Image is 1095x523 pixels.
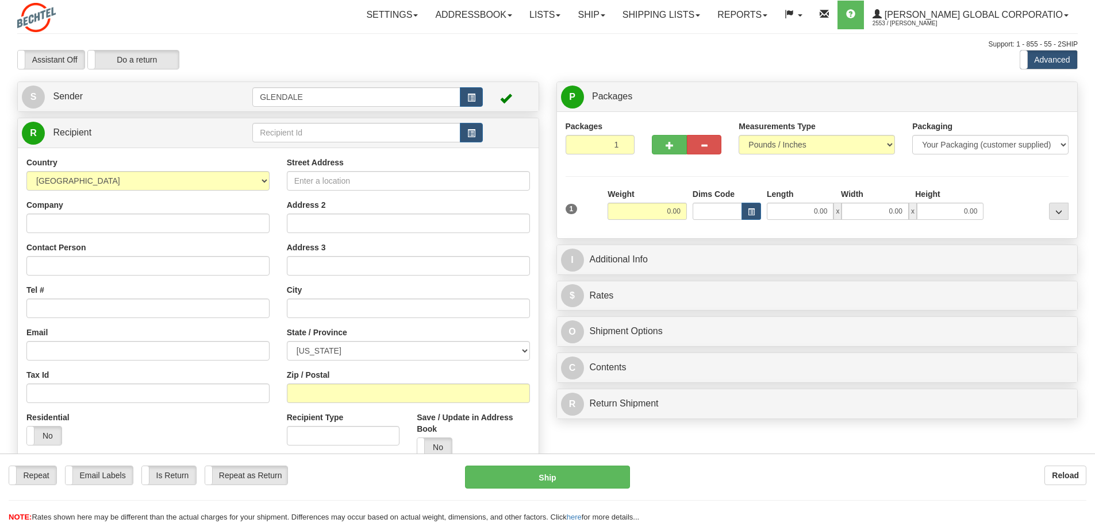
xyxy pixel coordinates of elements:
label: Country [26,157,57,168]
span: NOTE: [9,513,32,521]
label: Contact Person [26,242,86,253]
a: Addressbook [427,1,521,29]
label: Street Address [287,157,344,168]
label: Residential [26,412,70,423]
span: [PERSON_NAME] Global Corporatio [882,10,1063,20]
label: No [417,438,452,456]
label: Repeat as Return [205,466,287,485]
span: Sender [53,91,83,101]
span: R [561,393,584,416]
label: Save / Update in Address Book [417,412,529,435]
span: Recipient [53,127,91,137]
span: 2553 / [PERSON_NAME] [873,18,959,29]
a: here [567,513,582,521]
label: Weight [608,188,634,200]
a: $Rates [561,284,1074,308]
label: Email Labels [66,466,133,485]
span: O [561,320,584,343]
div: ... [1049,203,1069,220]
input: Sender Id [252,87,460,107]
div: Support: 1 - 855 - 55 - 2SHIP [17,40,1078,49]
label: Do a return [88,51,179,69]
a: IAdditional Info [561,248,1074,272]
span: S [22,86,45,109]
label: Tax Id [26,369,49,381]
a: P Packages [561,85,1074,109]
span: C [561,357,584,379]
label: Assistant Off [18,51,84,69]
span: x [909,203,917,220]
button: Reload [1044,466,1086,485]
iframe: chat widget [1069,203,1094,320]
label: Measurements Type [739,121,816,132]
a: RReturn Shipment [561,392,1074,416]
label: Is Return [142,466,196,485]
a: [PERSON_NAME] Global Corporatio 2553 / [PERSON_NAME] [864,1,1077,29]
a: Shipping lists [614,1,709,29]
label: Packaging [912,121,952,132]
input: Enter a location [287,171,530,191]
a: Ship [569,1,613,29]
span: Packages [592,91,632,101]
label: Tel # [26,284,44,296]
label: City [287,284,302,296]
a: Lists [521,1,569,29]
a: Settings [358,1,427,29]
label: Address 2 [287,199,326,211]
img: logo2553.jpg [17,3,56,32]
a: R Recipient [22,121,227,145]
a: CContents [561,356,1074,379]
label: Dims Code [693,188,735,200]
button: Ship [465,466,630,489]
label: Width [841,188,863,200]
span: P [561,86,584,109]
a: S Sender [22,85,252,109]
label: Zip / Postal [287,369,330,381]
span: x [833,203,842,220]
label: Advanced [1020,51,1077,69]
label: Address 3 [287,242,326,253]
span: R [22,122,45,145]
label: Packages [566,121,603,132]
label: No [27,427,62,445]
label: Length [767,188,794,200]
a: Reports [709,1,776,29]
span: 1 [566,204,578,214]
label: Email [26,327,48,338]
label: State / Province [287,327,347,338]
label: Company [26,199,63,211]
b: Reload [1052,471,1079,480]
label: Height [915,188,940,200]
span: $ [561,284,584,307]
label: Recipient Type [287,412,344,423]
span: I [561,249,584,272]
input: Recipient Id [252,123,460,142]
label: Repeat [9,466,56,485]
a: OShipment Options [561,320,1074,343]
